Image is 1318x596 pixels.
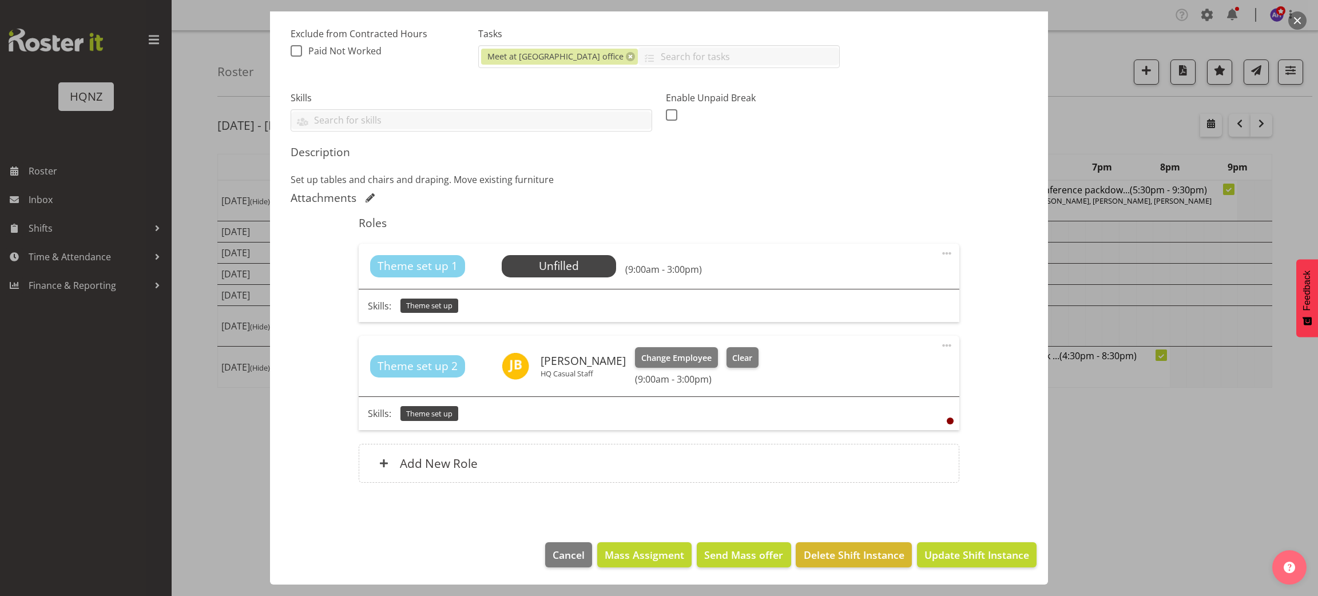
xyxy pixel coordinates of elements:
[635,347,718,368] button: Change Employee
[1296,259,1318,337] button: Feedback - Show survey
[541,355,626,367] h6: [PERSON_NAME]
[291,145,1027,159] h5: Description
[400,456,478,471] h6: Add New Role
[541,369,626,378] p: HQ Casual Staff
[597,542,692,567] button: Mass Assigment
[796,542,911,567] button: Delete Shift Instance
[641,352,712,364] span: Change Employee
[487,50,624,63] span: Meet at [GEOGRAPHIC_DATA] office
[1302,271,1312,311] span: Feedback
[378,358,458,375] span: Theme set up 2
[732,352,752,364] span: Clear
[625,264,702,275] h6: (9:00am - 3:00pm)
[539,258,579,273] span: Unfilled
[947,418,954,424] div: User is clocked out
[704,547,783,562] span: Send Mass offer
[359,216,959,230] h5: Roles
[502,352,529,380] img: jenna-barratt-elloway7115.jpg
[406,408,452,419] span: Theme set up
[635,374,759,385] h6: (9:00am - 3:00pm)
[605,547,684,562] span: Mass Assigment
[291,173,1027,186] p: Set up tables and chairs and draping. Move existing furniture
[924,547,1029,562] span: Update Shift Instance
[308,45,382,57] span: Paid Not Worked
[1284,562,1295,573] img: help-xxl-2.png
[368,299,391,313] p: Skills:
[291,191,356,205] h5: Attachments
[406,300,452,311] span: Theme set up
[727,347,759,368] button: Clear
[291,91,652,105] label: Skills
[666,91,840,105] label: Enable Unpaid Break
[368,407,391,420] p: Skills:
[697,542,791,567] button: Send Mass offer
[478,27,840,41] label: Tasks
[378,258,458,275] span: Theme set up 1
[553,547,585,562] span: Cancel
[545,542,592,567] button: Cancel
[291,112,652,129] input: Search for skills
[291,27,465,41] label: Exclude from Contracted Hours
[638,47,839,65] input: Search for tasks
[917,542,1037,567] button: Update Shift Instance
[804,547,904,562] span: Delete Shift Instance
